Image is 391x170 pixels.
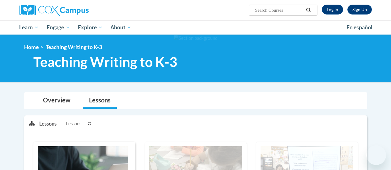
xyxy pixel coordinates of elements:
[106,20,135,35] a: About
[46,44,102,50] span: Teaching Writing to K-3
[66,120,81,127] span: Lessons
[15,20,376,35] div: Main menu
[83,93,117,109] a: Lessons
[346,24,372,31] span: En español
[347,5,372,15] a: Register
[39,120,57,127] p: Lessons
[15,20,43,35] a: Learn
[78,24,103,31] span: Explore
[33,54,177,70] span: Teaching Writing to K-3
[74,20,107,35] a: Explore
[366,145,386,165] iframe: Button to launch messaging window
[322,5,343,15] a: Log In
[174,35,218,42] img: Section background
[47,24,70,31] span: Engage
[342,21,376,34] a: En español
[43,20,74,35] a: Engage
[254,6,304,14] input: Search Courses
[19,5,89,16] img: Cox Campus
[304,6,313,14] button: Search
[110,24,131,31] span: About
[19,24,39,31] span: Learn
[19,5,131,16] a: Cox Campus
[24,44,39,50] a: Home
[37,93,77,109] a: Overview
